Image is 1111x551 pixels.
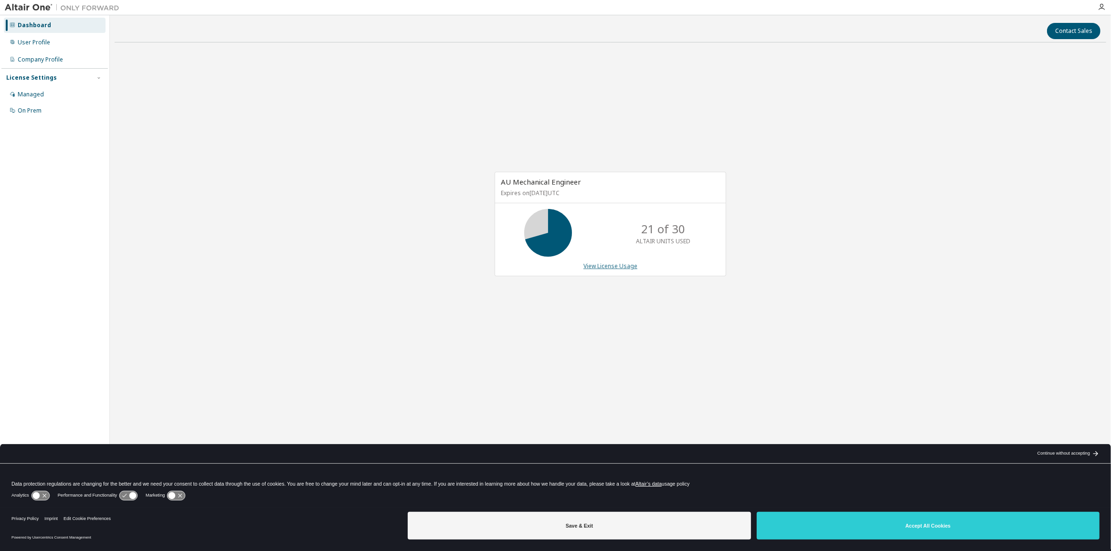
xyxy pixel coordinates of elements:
[501,189,718,197] p: Expires on [DATE] UTC
[18,56,63,63] div: Company Profile
[18,107,42,114] div: On Prem
[18,21,51,29] div: Dashboard
[6,74,57,82] div: License Settings
[5,3,124,12] img: Altair One
[583,262,637,270] a: View License Usage
[501,177,581,187] span: AU Mechanical Engineer
[18,39,50,46] div: User Profile
[636,237,690,245] p: ALTAIR UNITS USED
[641,221,685,237] p: 21 of 30
[1047,23,1100,39] button: Contact Sales
[18,91,44,98] div: Managed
